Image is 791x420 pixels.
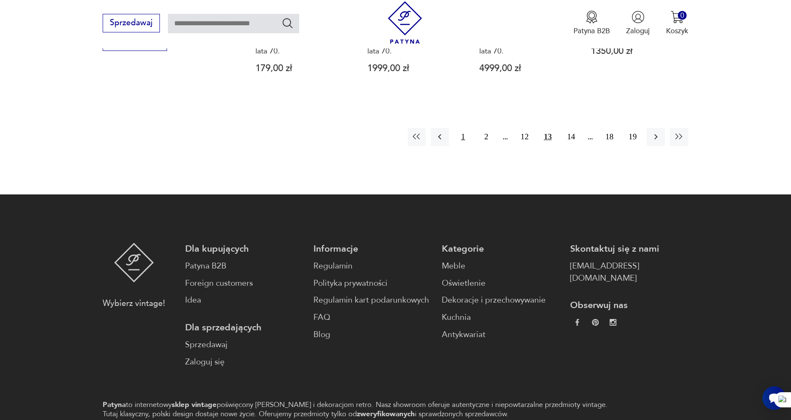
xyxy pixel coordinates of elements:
[185,277,303,290] a: Foreign customers
[671,11,684,24] img: Ikona koszyka
[313,329,432,341] a: Blog
[610,319,616,326] img: c2fd9cf7f39615d9d6839a72ae8e59e5.webp
[313,294,432,306] a: Regulamin kart podarunkowych
[539,128,557,146] button: 13
[367,64,460,73] p: 1999,00 zł
[255,21,348,56] h3: Kinkiet, Plafon, Briloner Leuchten, [DEMOGRAPHIC_DATA], lata 70.
[103,20,159,27] a: Sprzedawaj
[185,322,303,334] p: Dla sprzedających
[313,260,432,272] a: Regulamin
[367,21,460,56] h3: Para kinkietów, [PERSON_NAME], [GEOGRAPHIC_DATA], lata 70.
[454,128,472,146] button: 1
[384,1,426,44] img: Patyna - sklep z meblami i dekoracjami vintage
[442,260,560,272] a: Meble
[678,11,687,20] div: 0
[570,243,688,255] p: Skontaktuj się z nami
[442,294,560,306] a: Dekoracje i przechowywanie
[626,26,650,36] p: Zaloguj
[515,128,534,146] button: 12
[574,319,581,326] img: da9060093f698e4c3cedc1453eec5031.webp
[281,17,294,29] button: Szukaj
[442,311,560,324] a: Kuchnia
[185,339,303,351] a: Sprzedawaj
[255,64,348,73] p: 179,00 zł
[570,260,688,284] a: [EMAIL_ADDRESS][DOMAIN_NAME]
[592,319,599,326] img: 37d27d81a828e637adc9f9cb2e3d3a8a.webp
[600,128,618,146] button: 18
[103,14,159,32] button: Sprzedawaj
[573,26,610,36] p: Patyna B2B
[442,243,560,255] p: Kategorie
[103,400,126,409] strong: Patyna
[114,243,154,282] img: Patyna - sklep z meblami i dekoracjami vintage
[479,21,572,56] h3: Para kinkietów Murano, [PERSON_NAME], [GEOGRAPHIC_DATA], lata 70.
[626,11,650,36] button: Zaloguj
[666,26,688,36] p: Koszyk
[442,329,560,341] a: Antykwariat
[185,294,303,306] a: Idea
[573,11,610,36] button: Patyna B2B
[666,11,688,36] button: 0Koszyk
[185,356,303,368] a: Zaloguj się
[632,11,645,24] img: Ikonka użytkownika
[591,47,684,56] p: 1350,00 zł
[585,11,598,24] img: Ikona medalu
[313,243,432,255] p: Informacje
[103,400,612,418] p: to internetowy poświęcony [PERSON_NAME] i dekoracjom retro. Nasz showroom oferuje autentyczne i n...
[172,400,217,409] strong: sklep vintage
[313,277,432,290] a: Polityka prywatności
[442,277,560,290] a: Oświetlenie
[103,298,165,310] p: Wybierz vintage!
[477,128,495,146] button: 2
[185,260,303,272] a: Patyna B2B
[185,243,303,255] p: Dla kupujących
[762,386,786,410] iframe: Smartsupp widget button
[573,11,610,36] a: Ikona medaluPatyna B2B
[479,64,572,73] p: 4999,00 zł
[313,311,432,324] a: FAQ
[624,128,642,146] button: 19
[570,299,688,311] p: Obserwuj nas
[562,128,580,146] button: 14
[357,409,415,419] strong: zweryfikowanych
